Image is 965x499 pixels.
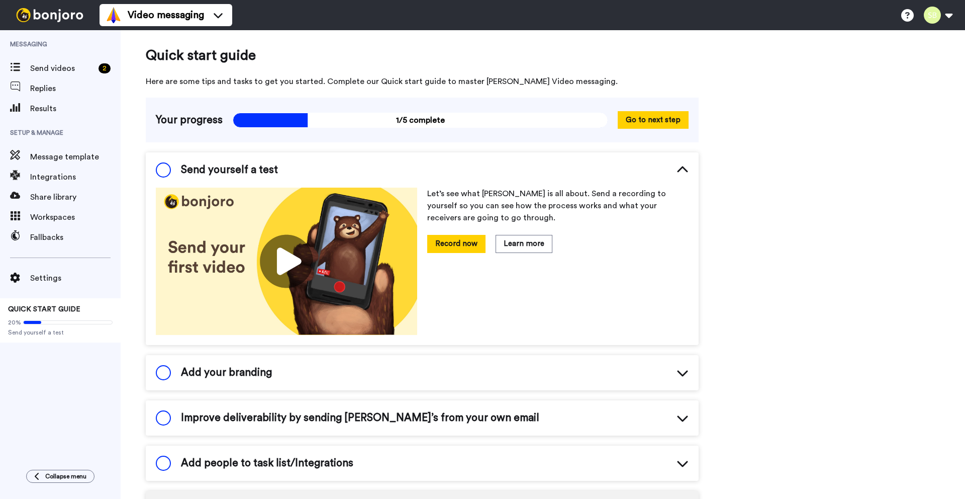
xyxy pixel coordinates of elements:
span: Fallbacks [30,231,121,243]
span: Settings [30,272,121,284]
button: Collapse menu [26,470,94,483]
button: Record now [427,235,486,253]
span: QUICK START GUIDE [8,306,80,313]
span: Replies [30,82,121,95]
img: 178eb3909c0dc23ce44563bdb6dc2c11.jpg [156,188,417,335]
button: Learn more [496,235,552,253]
span: Add your branding [181,365,272,380]
button: Go to next step [618,111,689,129]
img: bj-logo-header-white.svg [12,8,87,22]
p: Let’s see what [PERSON_NAME] is all about. Send a recording to yourself so you can see how the pr... [427,188,689,224]
span: Your progress [156,113,223,128]
span: Send yourself a test [8,328,113,337]
span: Video messaging [128,8,204,22]
span: Message template [30,151,121,163]
span: Results [30,103,121,115]
span: Improve deliverability by sending [PERSON_NAME]’s from your own email [181,410,539,426]
span: 1/5 complete [233,113,608,128]
span: Integrations [30,171,121,183]
span: Share library [30,191,121,203]
span: Collapse menu [45,472,86,480]
span: Send videos [30,62,94,74]
span: Quick start guide [146,45,699,65]
div: 2 [99,63,111,73]
span: Here are some tips and tasks to get you started. Complete our Quick start guide to master [PERSON... [146,75,699,88]
span: Workspaces [30,211,121,223]
span: Add people to task list/Integrations [181,456,353,471]
img: vm-color.svg [106,7,122,23]
span: 20% [8,318,21,326]
span: Send yourself a test [181,162,278,178]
